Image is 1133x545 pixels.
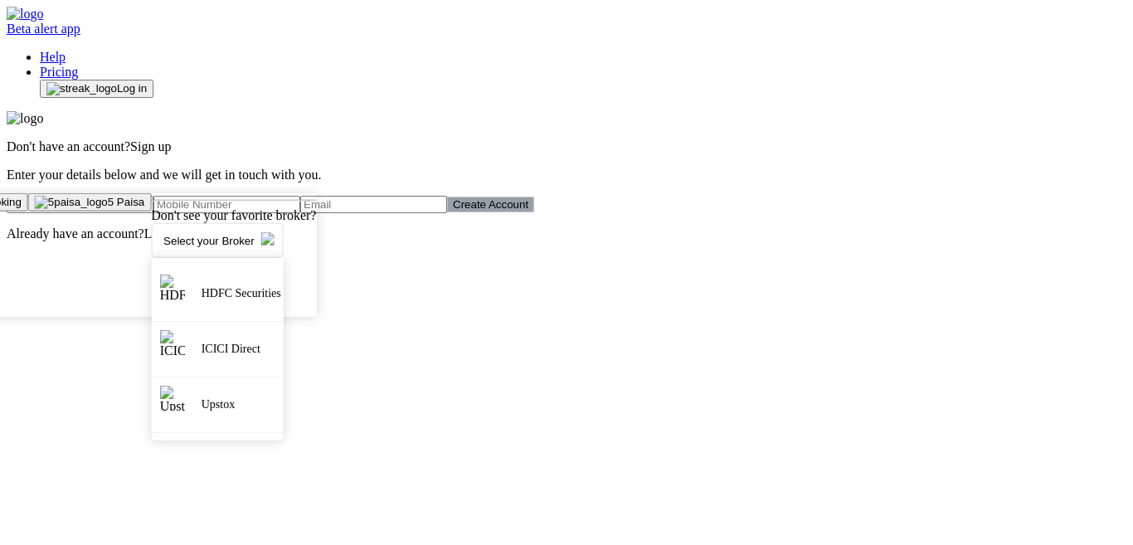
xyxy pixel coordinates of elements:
[7,226,1126,241] p: Already have an account?
[28,193,151,212] button: 5paisa_logo5 Paisa
[157,225,260,256] span: Select your Broker
[40,80,153,98] button: streak_logoLog in
[7,22,80,36] span: Beta alert app
[7,22,1126,36] a: logoBeta alert app
[159,386,184,411] img: Upstox
[184,386,291,424] span: Upstox
[108,196,144,208] span: 5 Paisa
[151,208,316,223] div: Don't see your favorite broker?
[40,65,78,79] a: Pricing
[7,139,130,153] span: Don't have an account?
[7,7,43,22] img: logo
[159,275,184,299] img: HDFC Securities
[151,223,283,258] button: Select your Brokerup
[159,330,184,355] img: ICICI Direct
[7,168,1126,182] p: Enter your details below and we will get in touch with you.
[184,330,291,368] span: ICICI Direct
[261,232,278,249] img: up
[117,82,147,95] span: Log in
[184,275,291,313] span: HDFC Securities
[7,139,1126,154] p: Sign up
[300,196,447,213] input: Email
[35,196,108,209] img: 5paisa_logo
[7,111,43,126] img: logo
[447,197,534,212] button: Create Account
[40,50,66,64] a: Help
[46,82,117,95] img: streak_logo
